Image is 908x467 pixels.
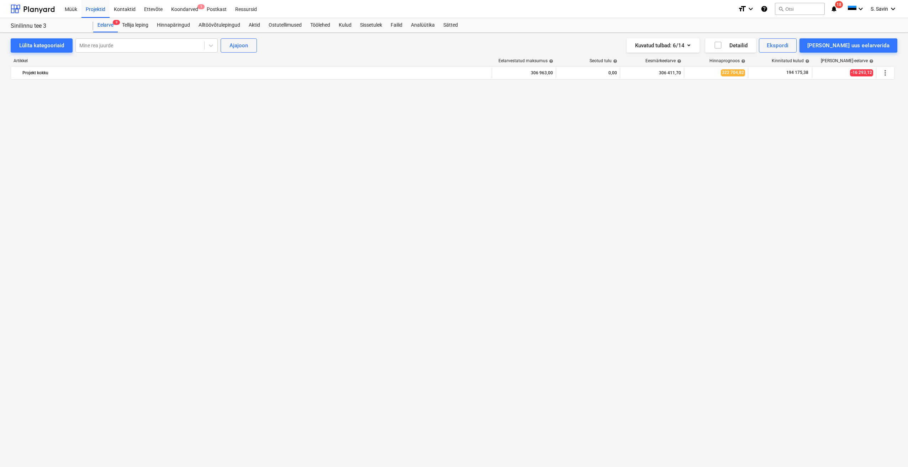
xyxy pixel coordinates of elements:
[495,67,553,79] div: 306 963,00
[229,41,248,50] div: Ajajoon
[356,18,386,32] a: Sissetulek
[197,4,205,9] span: 1
[194,18,244,32] a: Alltöövõtulepingud
[153,18,194,32] a: Hinnapäringud
[407,18,439,32] a: Analüütika
[264,18,306,32] a: Ostutellimused
[118,18,153,32] a: Tellija leping
[821,58,873,63] div: [PERSON_NAME]-eelarve
[623,67,681,79] div: 306 411,70
[835,1,843,8] span: 18
[856,5,865,13] i: keyboard_arrow_down
[11,22,85,30] div: Sinilinnu tee 3
[386,18,407,32] a: Failid
[714,41,748,50] div: Detailid
[22,67,489,79] div: Projekt kokku
[705,38,756,53] button: Detailid
[786,70,809,76] span: 194 175,38
[772,58,809,63] div: Kinnitatud kulud
[868,59,873,63] span: help
[778,6,784,12] span: search
[767,41,788,50] div: Ekspordi
[871,6,888,12] span: S. Savin
[645,58,681,63] div: Eesmärkeelarve
[93,18,118,32] div: Eelarve
[93,18,118,32] a: Eelarve9
[627,38,700,53] button: Kuvatud tulbad:6/14
[799,38,897,53] button: [PERSON_NAME] uus eelarverida
[19,41,64,50] div: Lülita kategooriaid
[676,59,681,63] span: help
[881,69,889,77] span: Rohkem tegevusi
[740,59,745,63] span: help
[11,58,492,63] div: Artikkel
[590,58,617,63] div: Seotud tulu
[334,18,356,32] a: Kulud
[548,59,553,63] span: help
[721,69,745,76] span: 322 704,82
[738,5,746,13] i: format_size
[759,38,796,53] button: Ekspordi
[244,18,264,32] a: Aktid
[775,3,825,15] button: Otsi
[635,41,691,50] div: Kuvatud tulbad : 6/14
[306,18,334,32] a: Töölehed
[850,69,873,76] span: -16 293,12
[804,59,809,63] span: help
[113,20,120,25] span: 9
[761,5,768,13] i: Abikeskus
[709,58,745,63] div: Hinnaprognoos
[498,58,553,63] div: Eelarvestatud maksumus
[612,59,617,63] span: help
[439,18,462,32] a: Sätted
[221,38,257,53] button: Ajajoon
[746,5,755,13] i: keyboard_arrow_down
[889,5,897,13] i: keyboard_arrow_down
[559,67,617,79] div: 0,00
[830,5,838,13] i: notifications
[807,41,889,50] div: [PERSON_NAME] uus eelarverida
[11,38,73,53] button: Lülita kategooriaid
